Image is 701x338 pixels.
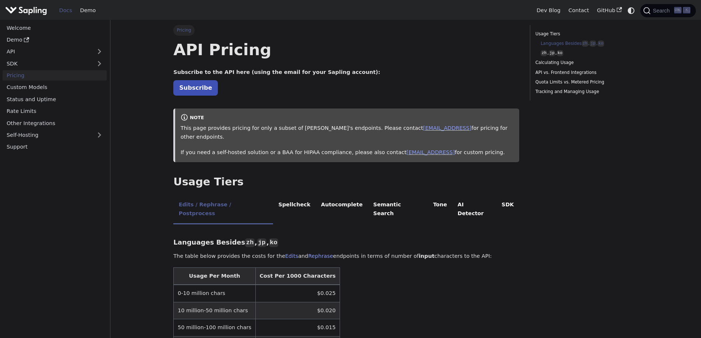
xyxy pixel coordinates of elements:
[496,195,519,224] li: SDK
[598,40,604,47] code: ko
[257,238,266,247] code: jp
[564,5,593,16] a: Contact
[549,50,555,56] code: jp
[173,25,194,35] span: Pricing
[173,238,519,247] h3: Languages Besides , ,
[269,238,278,247] code: ko
[683,7,690,14] kbd: K
[582,40,588,47] code: zh
[532,5,564,16] a: Dev Blog
[92,58,107,69] button: Expand sidebar category 'SDK'
[174,285,255,302] td: 0-10 million chars
[174,319,255,336] td: 50 million-100 million chars
[3,70,107,81] a: Pricing
[245,238,254,247] code: zh
[174,268,255,285] th: Usage Per Month
[593,5,626,16] a: GitHub
[173,40,519,60] h1: API Pricing
[173,175,519,189] h2: Usage Tiers
[255,285,340,302] td: $0.025
[535,88,635,95] a: Tracking and Managing Usage
[5,5,47,16] img: Sapling.ai
[541,40,633,47] a: Languages Besideszh,jp,ko
[173,80,218,95] a: Subscribe
[407,149,455,155] a: [EMAIL_ADDRESS]
[423,125,471,131] a: [EMAIL_ADDRESS]
[3,46,92,57] a: API
[535,59,635,66] a: Calculating Usage
[181,148,514,157] p: If you need a self-hosted solution or a BAA for HIPAA compliance, please also contact for custom ...
[55,5,76,16] a: Docs
[541,50,633,57] a: zh,jp,ko
[174,302,255,319] td: 10 million-50 million chars
[640,4,695,17] button: Search (Ctrl+K)
[285,253,298,259] a: Edits
[316,195,368,224] li: Autocomplete
[452,195,496,224] li: AI Detector
[92,46,107,57] button: Expand sidebar category 'API'
[181,114,514,122] div: note
[590,40,596,47] code: jp
[3,130,107,140] a: Self-Hosting
[5,5,50,16] a: Sapling.ai
[541,50,547,56] code: zh
[3,106,107,117] a: Rate Limits
[255,302,340,319] td: $0.020
[255,268,340,285] th: Cost Per 1000 Characters
[3,94,107,104] a: Status and Uptime
[3,82,107,93] a: Custom Models
[3,58,92,69] a: SDK
[181,124,514,142] p: This page provides pricing for only a subset of [PERSON_NAME]'s endpoints. Please contact for pri...
[651,8,674,14] span: Search
[535,79,635,86] a: Quota Limits vs. Metered Pricing
[626,5,637,16] button: Switch between dark and light mode (currently system mode)
[535,31,635,38] a: Usage Tiers
[3,22,107,33] a: Welcome
[273,195,316,224] li: Spellcheck
[308,253,333,259] a: Rephrase
[255,319,340,336] td: $0.015
[3,118,107,128] a: Other Integrations
[173,195,273,224] li: Edits / Rephrase / Postprocess
[368,195,428,224] li: Semantic Search
[3,35,107,45] a: Demo
[173,69,380,75] strong: Subscribe to the API here (using the email for your Sapling account):
[173,25,519,35] nav: Breadcrumbs
[535,69,635,76] a: API vs. Frontend Integrations
[76,5,100,16] a: Demo
[173,252,519,261] p: The table below provides the costs for the and endpoints in terms of number of characters to the ...
[557,50,563,56] code: ko
[428,195,453,224] li: Tone
[419,253,435,259] strong: input
[3,142,107,152] a: Support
